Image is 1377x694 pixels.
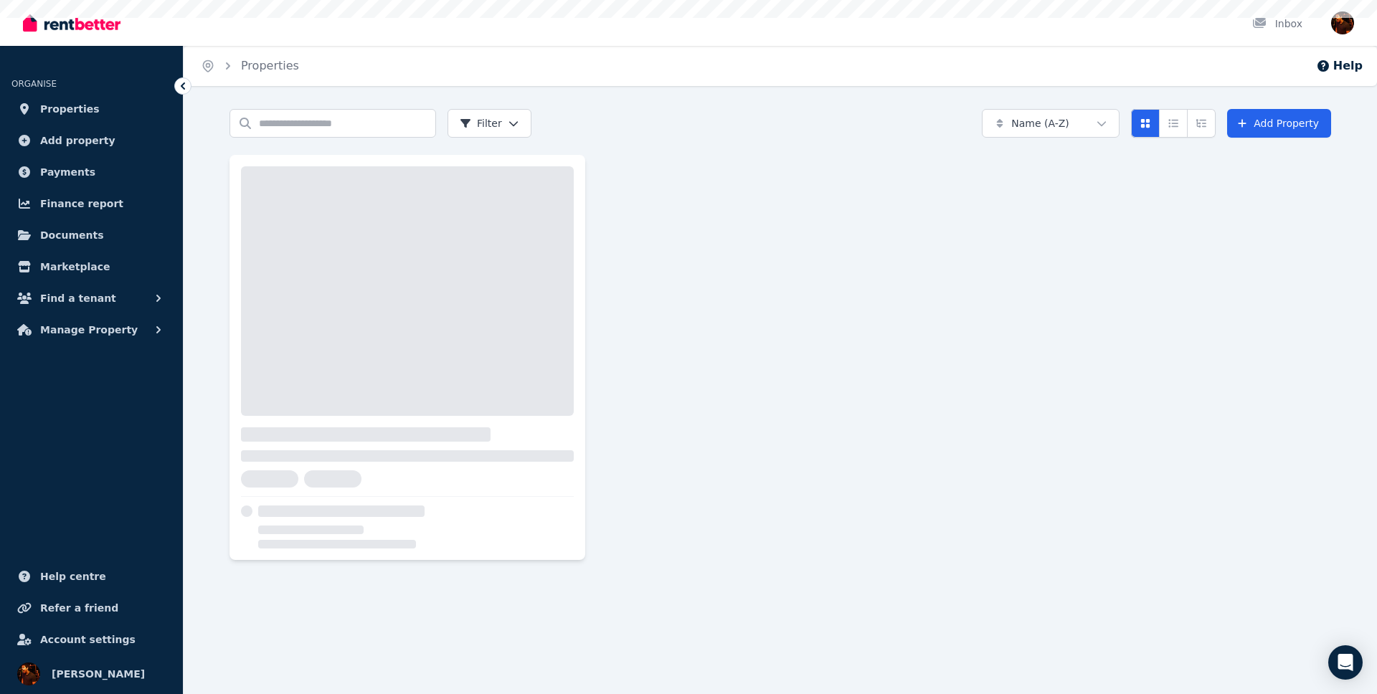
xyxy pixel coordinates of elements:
div: Open Intercom Messenger [1328,645,1363,680]
button: Name (A-Z) [982,109,1120,138]
div: Inbox [1252,16,1302,31]
img: RentBetter [23,12,120,34]
span: Filter [460,116,502,130]
img: Sergio Lourenco da Silva [17,662,40,685]
a: Help centre [11,562,171,591]
div: View options [1131,109,1216,138]
span: [PERSON_NAME] [52,665,145,683]
a: Documents [11,221,171,249]
button: Manage Property [11,315,171,344]
span: Name (A-Z) [1011,116,1069,130]
span: Properties [40,100,100,118]
nav: Breadcrumb [184,46,316,86]
button: Expanded list view [1187,109,1216,138]
span: Manage Property [40,321,138,338]
span: ORGANISE [11,79,57,89]
span: Help centre [40,568,106,585]
a: Payments [11,158,171,186]
span: Marketplace [40,258,110,275]
button: Filter [448,109,531,138]
span: Add property [40,132,115,149]
img: Sergio Lourenco da Silva [1331,11,1354,34]
a: Add property [11,126,171,155]
span: Documents [40,227,104,244]
a: Add Property [1227,109,1331,138]
span: Finance report [40,195,123,212]
button: Compact list view [1159,109,1188,138]
span: Account settings [40,631,136,648]
a: Marketplace [11,252,171,281]
span: Find a tenant [40,290,116,307]
span: Payments [40,163,95,181]
button: Card view [1131,109,1160,138]
a: Account settings [11,625,171,654]
button: Find a tenant [11,284,171,313]
a: Properties [241,59,299,72]
a: Properties [11,95,171,123]
span: Refer a friend [40,599,118,617]
a: Finance report [11,189,171,218]
a: Refer a friend [11,594,171,622]
button: Help [1316,57,1363,75]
